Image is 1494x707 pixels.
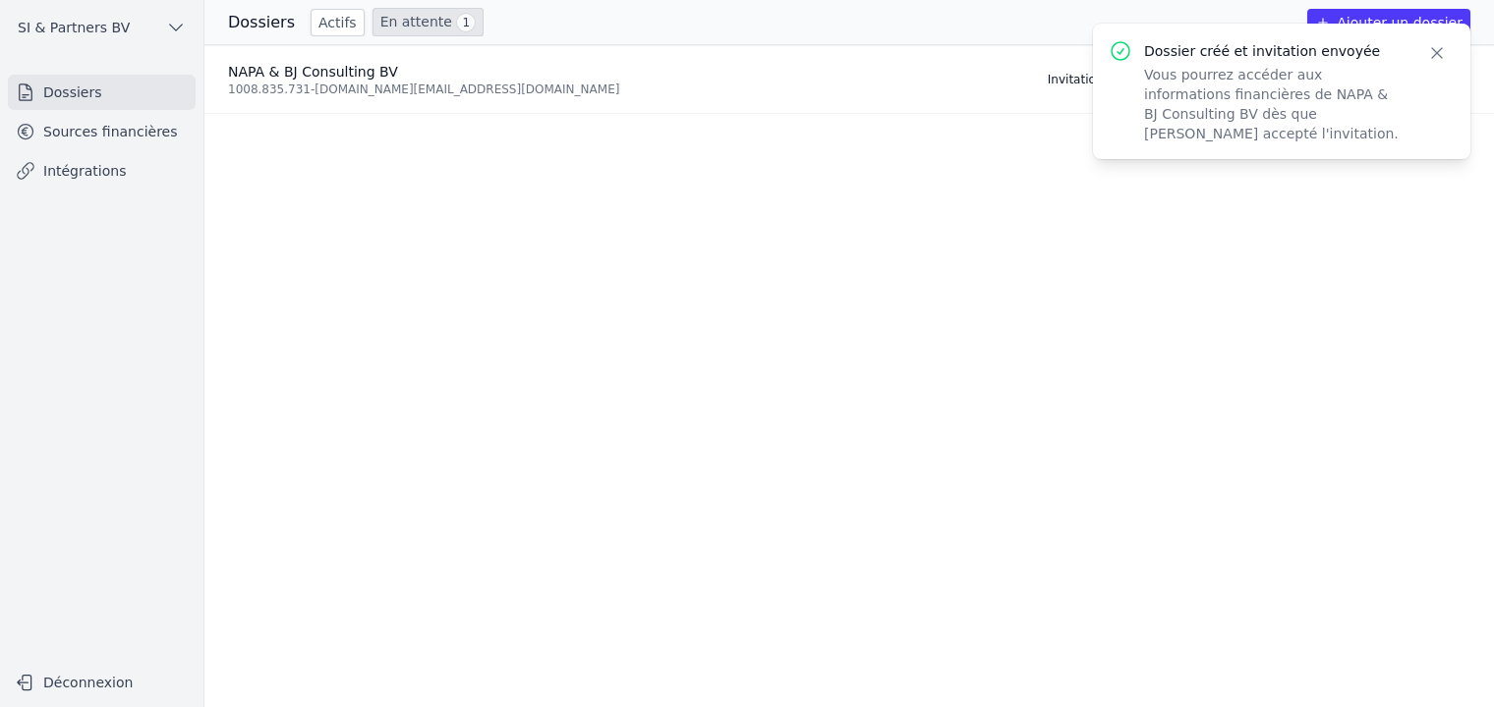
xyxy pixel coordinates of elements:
[8,12,196,43] button: SI & Partners BV
[373,8,484,36] a: En attente 1
[18,18,130,37] span: SI & Partners BV
[8,75,196,110] a: Dossiers
[1307,9,1470,36] button: Ajouter un dossier
[228,82,1024,97] div: 1008.835.731 - [DOMAIN_NAME][EMAIL_ADDRESS][DOMAIN_NAME]
[8,153,196,189] a: Intégrations
[8,114,196,149] a: Sources financières
[1144,41,1404,61] p: Dossier créé et invitation envoyée
[1144,65,1404,143] p: Vous pourrez accéder aux informations financières de NAPA & BJ Consulting BV dès que [PERSON_NAME...
[1048,72,1302,87] div: Invitation envoyée il y a quelques secondes
[228,11,295,34] h3: Dossiers
[8,667,196,698] button: Déconnexion
[456,13,476,32] span: 1
[311,9,365,36] a: Actifs
[228,64,398,80] span: NAPA & BJ Consulting BV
